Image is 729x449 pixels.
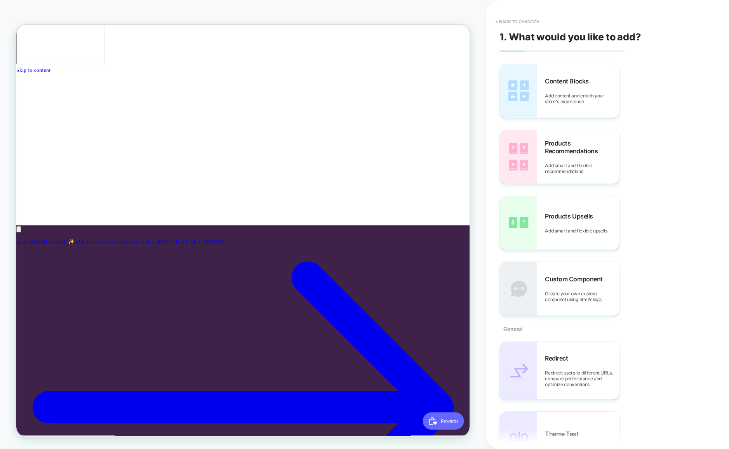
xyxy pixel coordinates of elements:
span: Theme Test [545,430,582,438]
span: Content Blocks [545,77,592,85]
span: Custom Component [545,275,606,283]
span: Redirect users to different URLs, compare performance and optimize conversions [545,370,619,387]
span: Add smart and flexible recommendations [545,163,619,174]
span: Rewards [24,6,47,17]
span: Products Recommendations [545,139,619,155]
span: Products Upsells [545,212,597,220]
div: General [499,316,620,342]
span: Add content and enrich your store's experience [545,93,619,104]
span: Redirect [545,354,572,362]
span: 1. What would you like to add? [499,31,641,43]
button: < Back to changes [492,16,543,28]
span: Add smart and flexible upsells [545,228,611,234]
span: Create your own custom componet using html/css/js [545,291,619,302]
